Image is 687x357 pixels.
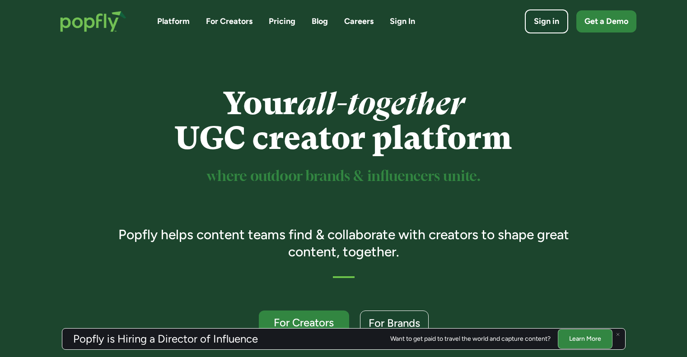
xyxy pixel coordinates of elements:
a: Get a Demo [576,10,636,32]
div: Get a Demo [584,16,628,27]
a: Sign In [390,16,415,27]
a: Careers [344,16,374,27]
div: Sign in [534,16,559,27]
h3: Popfly is Hiring a Director of Influence [73,334,258,344]
a: For Creators [259,311,349,335]
div: Want to get paid to travel the world and capture content? [390,335,551,343]
a: Sign in [525,9,568,33]
a: Pricing [269,16,295,27]
a: Blog [312,16,328,27]
h3: Popfly helps content teams find & collaborate with creators to shape great content, together. [105,226,582,260]
a: Platform [157,16,190,27]
a: home [51,2,136,41]
a: For Brands [360,311,429,335]
a: For Creators [206,16,252,27]
em: all-together [298,85,464,122]
a: Learn More [558,329,612,348]
h1: Your UGC creator platform [105,86,582,156]
div: For Creators [267,317,341,328]
div: For Brands [369,317,420,329]
sup: where outdoor brands & influencers unite. [207,170,481,184]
